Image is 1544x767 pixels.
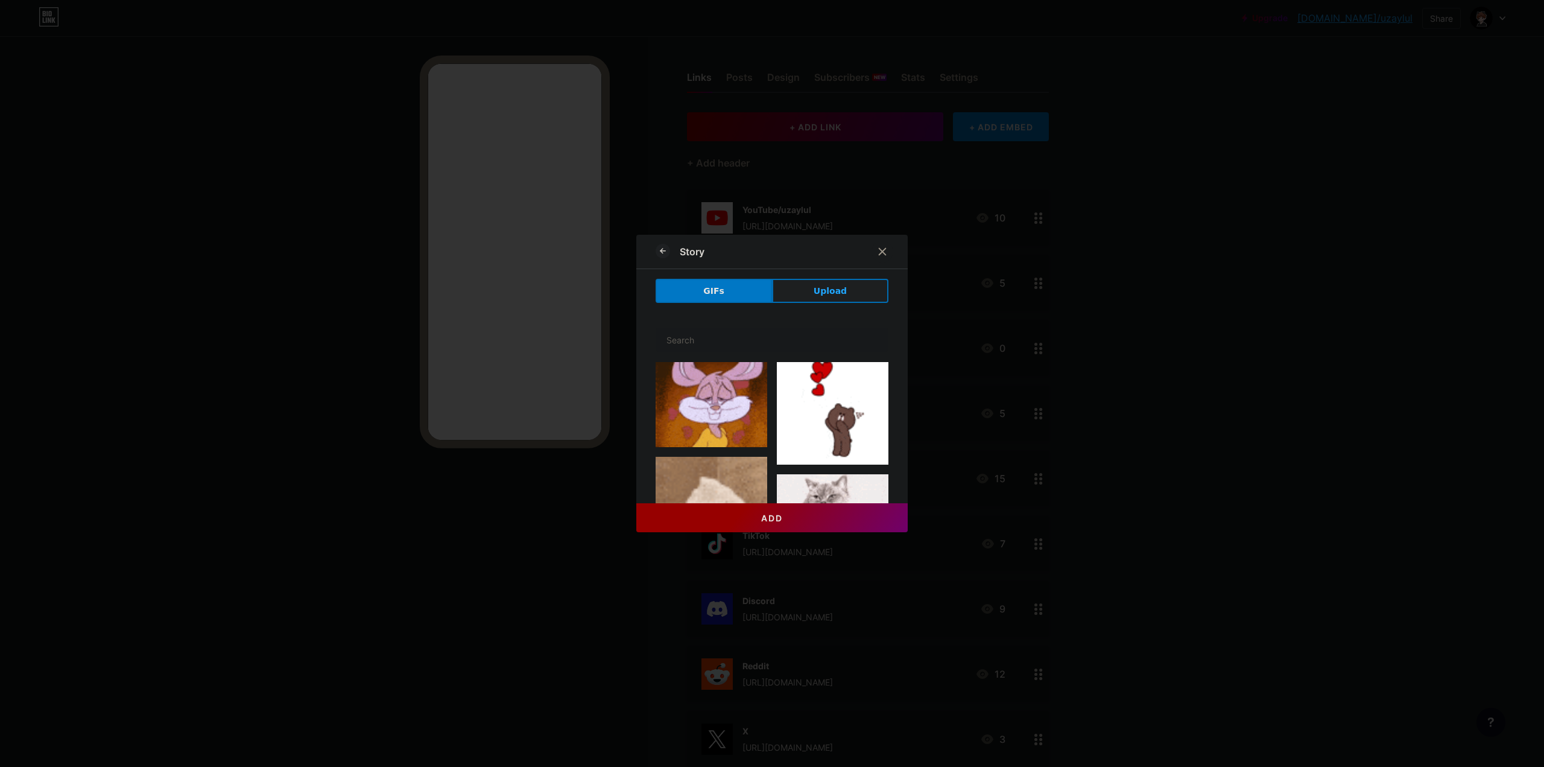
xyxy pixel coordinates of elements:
[656,279,772,303] button: GIFs
[814,285,847,298] span: Upload
[656,457,767,656] img: Gihpy
[680,244,704,259] div: Story
[656,362,767,447] img: Gihpy
[761,513,783,523] span: Add
[656,328,888,352] input: Search
[703,285,724,298] span: GIFs
[777,474,888,586] img: Gihpy
[636,503,908,532] button: Add
[777,362,888,465] img: Gihpy
[772,279,888,303] button: Upload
